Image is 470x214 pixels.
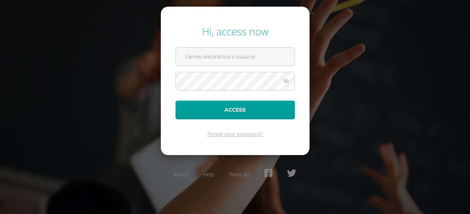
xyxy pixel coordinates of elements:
[203,171,214,178] a: Help
[174,171,188,178] a: About
[176,101,295,119] button: Access
[207,130,263,137] a: Forgot your password?
[229,171,250,178] a: Press kit
[176,48,294,66] input: Correo electrónico o usuario
[176,24,295,38] div: Hi, access now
